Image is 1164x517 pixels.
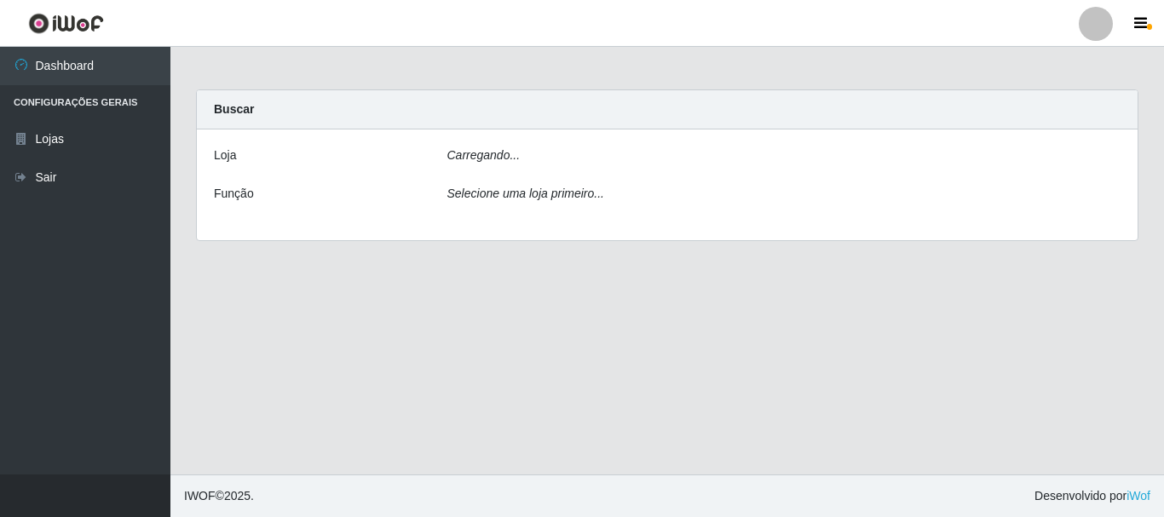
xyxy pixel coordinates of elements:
[184,487,254,505] span: © 2025 .
[214,146,236,164] label: Loja
[28,13,104,34] img: CoreUI Logo
[184,489,216,503] span: IWOF
[214,102,254,116] strong: Buscar
[1034,487,1150,505] span: Desenvolvido por
[1127,489,1150,503] a: iWof
[447,187,604,200] i: Selecione uma loja primeiro...
[447,148,521,162] i: Carregando...
[214,185,254,203] label: Função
